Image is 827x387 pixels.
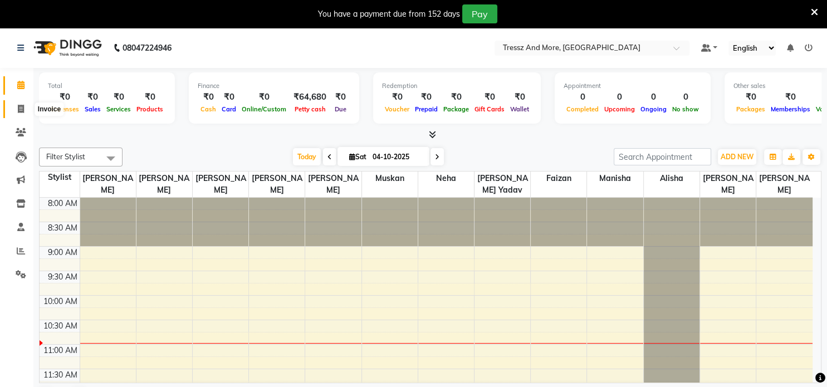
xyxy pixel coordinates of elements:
span: Cash [198,105,219,113]
button: ADD NEW [718,149,756,165]
div: ₹0 [472,91,507,104]
span: Today [293,148,321,165]
div: 8:30 AM [46,222,80,234]
div: 10:30 AM [41,320,80,332]
span: Wallet [507,105,532,113]
div: 0 [564,91,601,104]
span: [PERSON_NAME] [756,172,813,197]
div: ₹0 [219,91,239,104]
span: Sales [82,105,104,113]
input: 2025-10-04 [369,149,425,165]
div: Invoice [35,103,63,116]
span: Petty cash [292,105,329,113]
span: Prepaid [412,105,441,113]
div: ₹0 [82,91,104,104]
div: 0 [601,91,638,104]
div: ₹0 [104,91,134,104]
b: 08047224946 [123,32,172,63]
div: Redemption [382,81,532,91]
span: No show [669,105,702,113]
span: Neha [418,172,474,185]
input: Search Appointment [614,148,711,165]
div: 11:30 AM [41,369,80,381]
div: ₹0 [382,91,412,104]
span: Services [104,105,134,113]
div: ₹0 [507,91,532,104]
span: Online/Custom [239,105,289,113]
div: ₹0 [134,91,166,104]
div: 0 [669,91,702,104]
div: Total [48,81,166,91]
div: ₹0 [331,91,350,104]
div: Finance [198,81,350,91]
div: ₹0 [48,91,82,104]
div: ₹0 [412,91,441,104]
div: You have a payment due from 152 days [318,8,460,20]
span: Package [441,105,472,113]
span: Products [134,105,166,113]
div: ₹0 [239,91,289,104]
span: Ongoing [638,105,669,113]
span: [PERSON_NAME] [136,172,192,197]
button: Pay [462,4,497,23]
div: 9:00 AM [46,247,80,258]
span: [PERSON_NAME] [80,172,136,197]
span: Filter Stylist [46,152,85,161]
span: Gift Cards [472,105,507,113]
span: ADD NEW [721,153,753,161]
div: ₹0 [768,91,813,104]
div: 0 [638,91,669,104]
span: Due [332,105,349,113]
span: faizan [531,172,586,185]
div: 8:00 AM [46,198,80,209]
span: [PERSON_NAME] [305,172,361,197]
span: Card [219,105,239,113]
span: [PERSON_NAME] yadav [474,172,530,197]
div: ₹0 [733,91,768,104]
div: 9:30 AM [46,271,80,283]
div: ₹0 [198,91,219,104]
span: Completed [564,105,601,113]
div: Stylist [40,172,80,183]
span: Packages [733,105,768,113]
div: Appointment [564,81,702,91]
span: Voucher [382,105,412,113]
span: [PERSON_NAME] [193,172,248,197]
img: logo [28,32,105,63]
span: Upcoming [601,105,638,113]
span: Sat [346,153,369,161]
div: 10:00 AM [41,296,80,307]
div: 11:00 AM [41,345,80,356]
span: Alisha [644,172,699,185]
div: ₹0 [441,91,472,104]
span: [PERSON_NAME] [700,172,756,197]
span: Manisha [587,172,643,185]
div: ₹64,680 [289,91,331,104]
span: Memberships [768,105,813,113]
span: Muskan [362,172,418,185]
span: [PERSON_NAME] [249,172,305,197]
